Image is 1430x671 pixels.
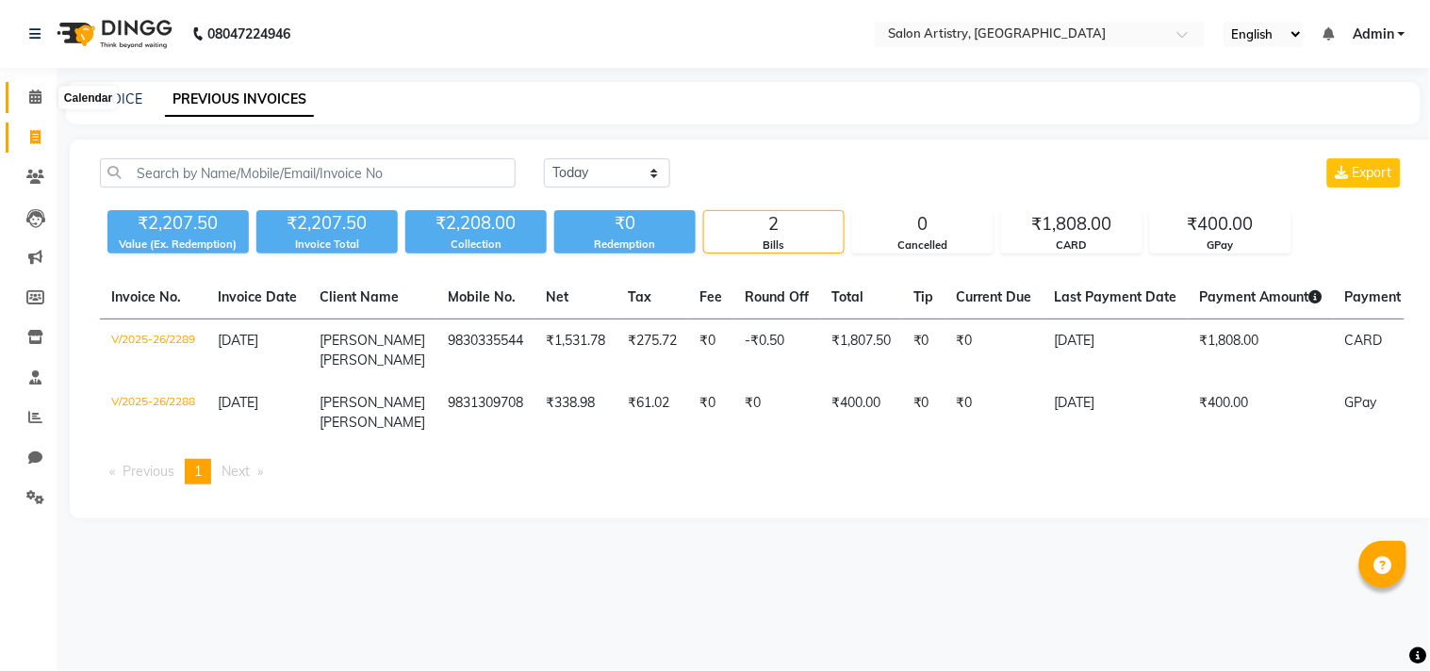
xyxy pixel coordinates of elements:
td: [DATE] [1044,319,1189,383]
span: Total [831,288,863,305]
span: Previous [123,463,174,480]
td: 9830335544 [436,319,534,383]
div: 0 [853,211,993,237]
div: Value (Ex. Redemption) [107,237,249,253]
b: 08047224946 [207,8,290,60]
div: ₹2,207.50 [107,210,249,237]
span: Payment Amount [1200,288,1323,305]
div: Invoice Total [256,237,398,253]
span: 1 [194,463,202,480]
span: Round Off [745,288,809,305]
div: ₹1,808.00 [1002,211,1142,237]
td: ₹400.00 [820,382,902,444]
td: ₹1,807.50 [820,319,902,383]
span: Fee [699,288,722,305]
td: 9831309708 [436,382,534,444]
td: -₹0.50 [733,319,820,383]
td: ₹0 [945,319,1044,383]
td: ₹0 [688,382,733,444]
td: ₹61.02 [616,382,688,444]
div: ₹2,207.50 [256,210,398,237]
div: Cancelled [853,237,993,254]
input: Search by Name/Mobile/Email/Invoice No [100,158,516,188]
span: Net [546,288,568,305]
span: Current Due [957,288,1032,305]
span: Tax [628,288,651,305]
span: [PERSON_NAME] [320,414,425,431]
nav: Pagination [100,459,1405,484]
td: ₹1,531.78 [534,319,616,383]
img: logo [48,8,177,60]
td: V/2025-26/2288 [100,382,206,444]
td: ₹400.00 [1189,382,1334,444]
td: ₹0 [902,382,945,444]
div: ₹400.00 [1151,211,1290,237]
td: ₹1,808.00 [1189,319,1334,383]
span: [PERSON_NAME] [320,332,425,349]
td: ₹0 [902,319,945,383]
span: Invoice No. [111,288,181,305]
div: ₹0 [554,210,696,237]
div: CARD [1002,237,1142,254]
div: Redemption [554,237,696,253]
span: Admin [1353,25,1394,44]
span: Last Payment Date [1055,288,1177,305]
span: Export [1353,164,1392,181]
div: ₹2,208.00 [405,210,547,237]
td: ₹0 [688,319,733,383]
span: GPay [1345,394,1377,411]
div: Collection [405,237,547,253]
span: [DATE] [218,394,258,411]
td: ₹0 [945,382,1044,444]
span: Tip [913,288,934,305]
span: Client Name [320,288,399,305]
div: 2 [704,211,844,237]
td: V/2025-26/2289 [100,319,206,383]
td: ₹0 [733,382,820,444]
span: [PERSON_NAME] [320,394,425,411]
span: [PERSON_NAME] [320,352,425,368]
div: Bills [704,237,844,254]
span: Next [222,463,250,480]
td: ₹338.98 [534,382,616,444]
td: [DATE] [1044,382,1189,444]
span: [DATE] [218,332,258,349]
div: Calendar [59,87,117,109]
td: ₹275.72 [616,319,688,383]
button: Export [1327,158,1401,188]
a: PREVIOUS INVOICES [165,83,314,117]
div: GPay [1151,237,1290,254]
span: Invoice Date [218,288,297,305]
span: CARD [1345,332,1383,349]
span: Mobile No. [448,288,516,305]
